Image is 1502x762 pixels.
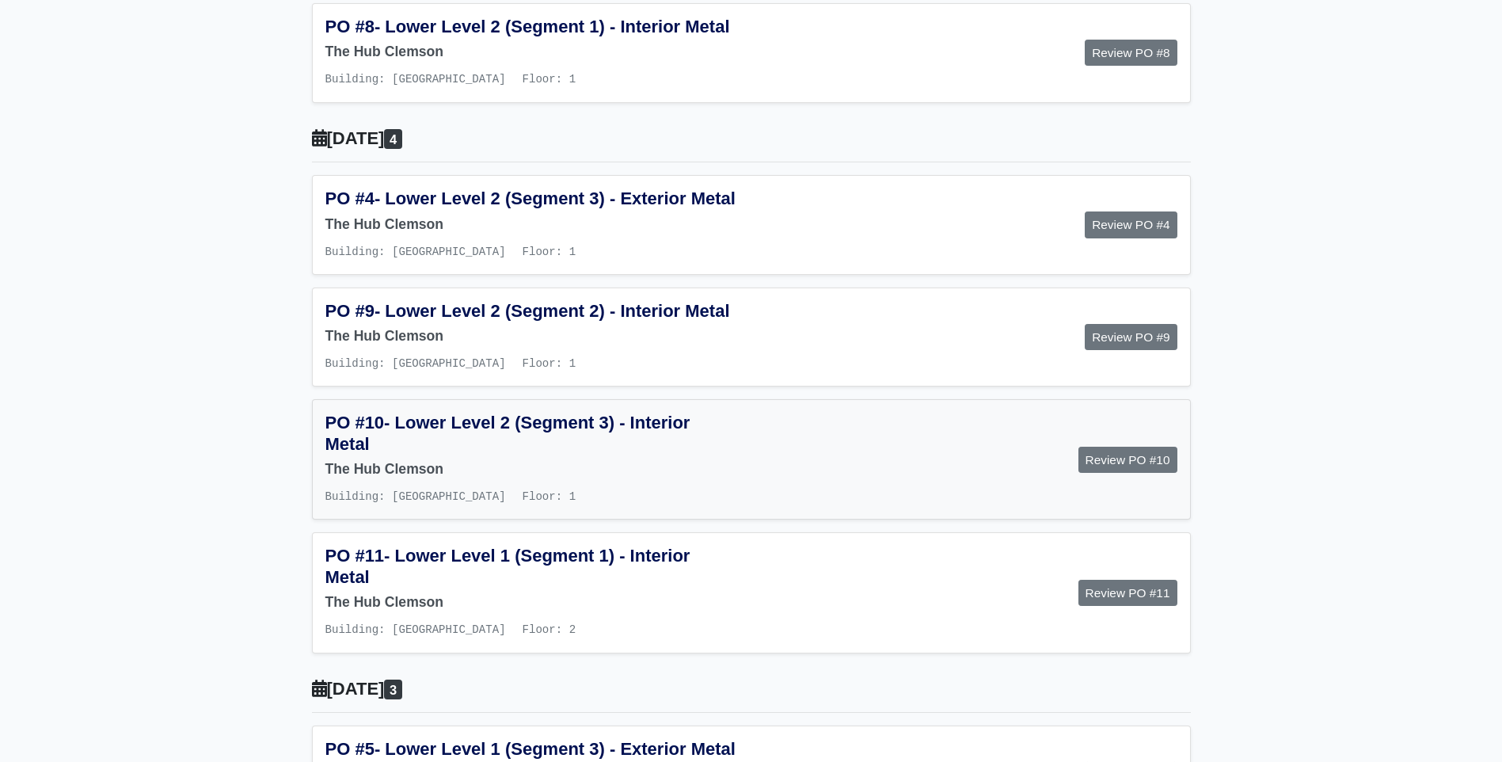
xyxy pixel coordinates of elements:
span: - Lower Level 1 (Segment 3) - Exterior Metal [375,739,736,759]
span: Building: [GEOGRAPHIC_DATA] [325,73,506,86]
span: Floor: 1 [523,490,576,503]
span: Building: [GEOGRAPHIC_DATA] [325,357,506,370]
span: - Lower Level 2 (Segment 1) - Interior Metal [375,17,730,36]
h5: [DATE] [312,128,1191,150]
h5: PO #11 [325,546,740,588]
span: Floor: 2 [523,623,576,636]
a: Review PO #9 [1085,324,1177,350]
a: Review PO #10 [1078,447,1177,473]
h5: PO #10 [325,413,740,455]
span: 4 [384,129,401,149]
span: Floor: 1 [523,73,576,86]
h6: The Hub Clemson [325,594,740,611]
span: - Lower Level 2 (Segment 2) - Interior Metal [375,301,730,321]
span: Floor: 1 [523,357,576,370]
span: 3 [384,680,401,699]
h5: PO #5 [325,739,740,760]
h6: The Hub Clemson [325,328,740,345]
h5: [DATE] [312,679,1191,700]
h5: PO #8 [325,17,740,37]
span: Building: [GEOGRAPHIC_DATA] [325,246,506,258]
span: - Lower Level 1 (Segment 1) - Interior Metal [325,546,690,586]
span: Building: [GEOGRAPHIC_DATA] [325,623,506,636]
h6: The Hub Clemson [325,44,740,60]
h6: The Hub Clemson [325,216,740,233]
a: Review PO #8 [1085,40,1177,66]
span: Building: [GEOGRAPHIC_DATA] [325,490,506,503]
h5: PO #9 [325,301,740,322]
h5: PO #4 [325,189,740,209]
span: - Lower Level 2 (Segment 3) - Interior Metal [325,413,690,453]
a: Review PO #11 [1078,580,1177,606]
span: - Lower Level 2 (Segment 3) - Exterior Metal [375,189,736,208]
a: Review PO #4 [1085,211,1177,238]
h6: The Hub Clemson [325,461,740,478]
span: Floor: 1 [523,246,576,258]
